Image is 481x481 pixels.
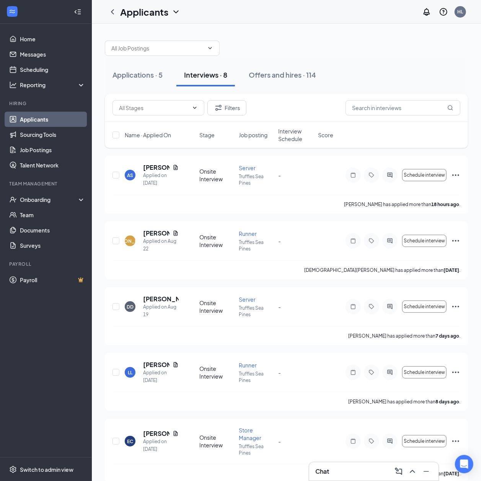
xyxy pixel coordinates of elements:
[435,333,459,339] b: 7 days ago
[402,235,447,247] button: Schedule interview
[346,100,460,115] input: Search in interviews
[318,131,333,139] span: Score
[385,172,395,178] svg: ActiveChat
[171,7,181,16] svg: ChevronDown
[192,105,198,111] svg: ChevronDown
[279,303,281,310] span: -
[451,171,460,180] svg: Ellipses
[120,5,168,18] h1: Applicants
[367,304,376,310] svg: Tag
[9,180,84,187] div: Team Management
[404,172,445,178] span: Schedule interview
[385,438,395,444] svg: ActiveChat
[20,62,85,77] a: Scheduling
[451,437,460,446] svg: Ellipses
[367,172,376,178] svg: Tag
[113,70,163,80] div: Applications · 5
[402,169,447,181] button: Schedule interview
[404,304,445,309] span: Schedule interview
[239,305,274,318] p: Truffles Sea Pines
[349,304,358,310] svg: Note
[435,399,459,405] b: 8 days ago
[214,103,223,112] svg: Filter
[184,70,227,80] div: Interviews · 8
[439,7,448,16] svg: QuestionInfo
[239,131,267,139] span: Job posting
[143,303,179,318] div: Applied on Aug 19
[74,8,82,16] svg: Collapse
[367,369,376,375] svg: Tag
[207,100,246,115] button: Filter Filters
[111,44,204,52] input: All Job Postings
[20,272,85,288] a: PayrollCrown
[20,196,79,203] div: Onboarding
[143,229,170,237] h5: [PERSON_NAME]
[199,131,215,139] span: Stage
[393,465,405,478] button: ComposeMessage
[451,368,460,377] svg: Ellipses
[20,81,86,89] div: Reporting
[443,471,459,476] b: [DATE]
[207,45,213,51] svg: ChevronDown
[8,8,16,15] svg: WorkstreamLogo
[143,237,179,253] div: Applied on Aug 22
[239,230,257,237] span: Runner
[367,238,376,244] svg: Tag
[422,467,431,476] svg: Minimize
[349,369,358,375] svg: Note
[422,7,431,16] svg: Notifications
[125,131,171,139] span: Name · Applied On
[451,236,460,245] svg: Ellipses
[20,31,85,47] a: Home
[349,172,358,178] svg: Note
[20,466,73,473] div: Switch to admin view
[20,158,85,173] a: Talent Network
[348,333,460,339] p: [PERSON_NAME] has applied more than .
[406,465,419,478] button: ChevronUp
[20,238,85,253] a: Surveys
[239,296,256,303] span: Server
[143,361,170,369] h5: [PERSON_NAME]
[279,438,281,445] span: -
[239,362,257,369] span: Runner
[199,434,234,449] div: Onsite Interview
[239,173,274,186] p: Truffles Sea Pines
[239,164,256,171] span: Server
[143,172,179,187] div: Applied on [DATE]
[279,127,313,143] span: Interview Schedule
[304,267,460,273] p: [DEMOGRAPHIC_DATA][PERSON_NAME] has applied more than .
[394,467,403,476] svg: ComposeMessage
[127,172,133,179] div: AS
[9,261,84,267] div: Payroll
[199,365,234,380] div: Onsite Interview
[279,172,281,179] span: -
[9,100,84,107] div: Hiring
[143,295,179,303] h5: [PERSON_NAME]
[173,230,179,236] svg: Document
[349,438,358,444] svg: Note
[385,304,395,310] svg: ActiveChat
[239,370,274,383] p: Truffles Sea Pines
[20,112,85,127] a: Applicants
[404,370,445,375] span: Schedule interview
[173,362,179,368] svg: Document
[385,238,395,244] svg: ActiveChat
[385,369,395,375] svg: ActiveChat
[239,443,274,456] p: Truffles Sea Pines
[431,201,459,207] b: 18 hours ago
[367,438,376,444] svg: Tag
[402,366,447,379] button: Schedule interview
[315,467,329,476] h3: Chat
[143,163,170,172] h5: [PERSON_NAME]
[128,369,132,376] div: LL
[20,223,85,238] a: Documents
[143,429,170,438] h5: [PERSON_NAME]
[420,465,432,478] button: Minimize
[402,301,447,313] button: Schedule interview
[111,238,150,244] div: [PERSON_NAME]
[173,431,179,437] svg: Document
[199,167,234,183] div: Onsite Interview
[451,302,460,311] svg: Ellipses
[20,142,85,158] a: Job Postings
[9,196,17,203] svg: UserCheck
